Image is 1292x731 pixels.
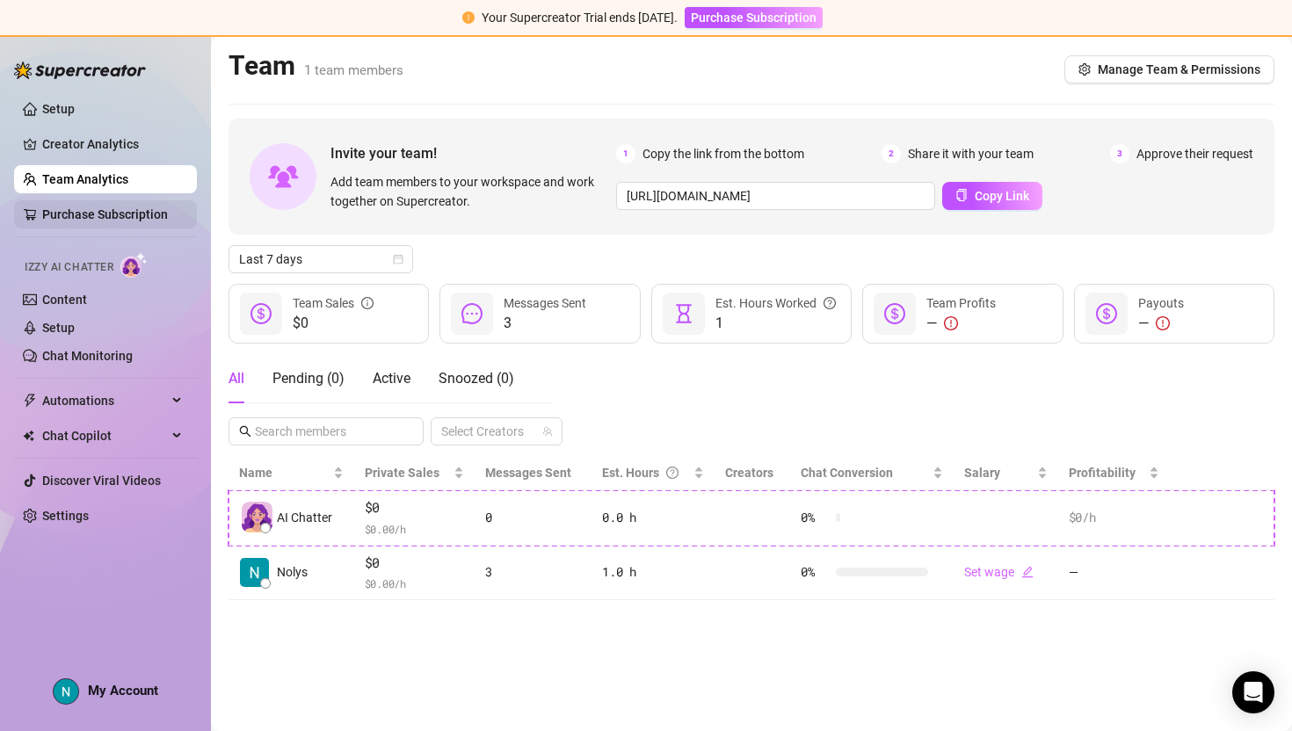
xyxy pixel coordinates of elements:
span: message [461,303,483,324]
img: ACg8ocKsIo15No2QhkFmarKOiSmGjZa1uKHXnwjis_ELLqoT-AIJXQ=s96-c [54,679,78,704]
a: Setup [42,102,75,116]
div: 0.0 h [602,508,703,527]
span: $0 [293,313,374,334]
input: Search members [255,422,399,441]
span: Profitability [1069,466,1136,480]
span: exclamation-circle [944,316,958,330]
div: $0 /h [1069,508,1159,527]
img: Chat Copilot [23,430,34,442]
span: calendar [393,254,403,264]
div: All [229,368,244,389]
span: Messages Sent [485,466,571,480]
div: Pending ( 0 ) [272,368,345,389]
span: setting [1078,63,1091,76]
span: Payouts [1138,296,1184,310]
span: exclamation-circle [1156,316,1170,330]
div: — [926,313,996,334]
span: 1 [715,313,836,334]
span: $0 [365,553,464,574]
a: Content [42,293,87,307]
span: Chat Conversion [801,466,893,480]
span: $ 0.00 /h [365,520,464,538]
span: Izzy AI Chatter [25,259,113,276]
div: Open Intercom Messenger [1232,671,1274,713]
img: Nolys [240,558,269,587]
span: Invite your team! [330,142,616,164]
span: 0 % [801,562,829,582]
span: dollar-circle [250,303,272,324]
span: thunderbolt [23,394,37,408]
div: 3 [485,562,582,582]
span: Copy the link from the bottom [642,144,804,163]
a: Creator Analytics [42,130,183,158]
span: Last 7 days [239,246,403,272]
span: exclamation-circle [462,11,475,24]
img: izzy-ai-chatter-avatar-DDCN_rTZ.svg [242,502,272,532]
span: 0 % [801,508,829,527]
span: Your Supercreator Trial ends [DATE]. [482,11,678,25]
a: Purchase Subscription [685,11,823,25]
span: hourglass [673,303,694,324]
span: 1 team members [304,62,403,78]
span: 3 [1110,144,1129,163]
span: copy [955,189,968,201]
span: search [239,425,251,438]
span: Team Profits [926,296,996,310]
span: Active [373,370,410,387]
span: 1 [616,144,635,163]
div: Est. Hours [602,463,689,482]
span: My Account [88,683,158,698]
span: dollar-circle [884,303,905,324]
button: Copy Link [942,182,1042,210]
span: Manage Team & Permissions [1098,62,1260,76]
span: team [542,426,553,437]
span: Chat Copilot [42,422,167,450]
img: logo-BBDzfeDw.svg [14,62,146,79]
div: — [1138,313,1184,334]
span: Add team members to your workspace and work together on Supercreator. [330,172,609,211]
span: Purchase Subscription [691,11,817,25]
span: Share it with your team [908,144,1034,163]
span: Nolys [277,562,308,582]
span: Snoozed ( 0 ) [439,370,514,387]
span: $0 [365,497,464,518]
th: Creators [715,456,791,490]
span: Salary [964,466,1000,480]
span: dollar-circle [1096,303,1117,324]
div: 0 [485,508,582,527]
div: 1.0 h [602,562,703,582]
span: question-circle [824,293,836,313]
td: — [1058,546,1170,601]
div: Est. Hours Worked [715,293,836,313]
span: Messages Sent [504,296,586,310]
span: Automations [42,387,167,415]
a: Settings [42,509,89,523]
a: Team Analytics [42,172,128,186]
a: Set wageedit [964,565,1034,579]
a: Setup [42,321,75,335]
button: Purchase Subscription [685,7,823,28]
a: Chat Monitoring [42,349,133,363]
button: Manage Team & Permissions [1064,55,1274,83]
a: Purchase Subscription [42,207,168,221]
span: 2 [882,144,901,163]
a: Discover Viral Videos [42,474,161,488]
span: AI Chatter [277,508,332,527]
span: 3 [504,313,586,334]
span: Name [239,463,330,482]
span: Copy Link [975,189,1029,203]
span: info-circle [361,293,374,313]
span: Approve their request [1136,144,1253,163]
span: Private Sales [365,466,439,480]
img: AI Chatter [120,252,148,278]
span: question-circle [666,463,679,482]
span: $ 0.00 /h [365,575,464,592]
th: Name [229,456,354,490]
div: Team Sales [293,293,374,313]
h2: Team [229,49,403,83]
span: edit [1021,566,1034,578]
